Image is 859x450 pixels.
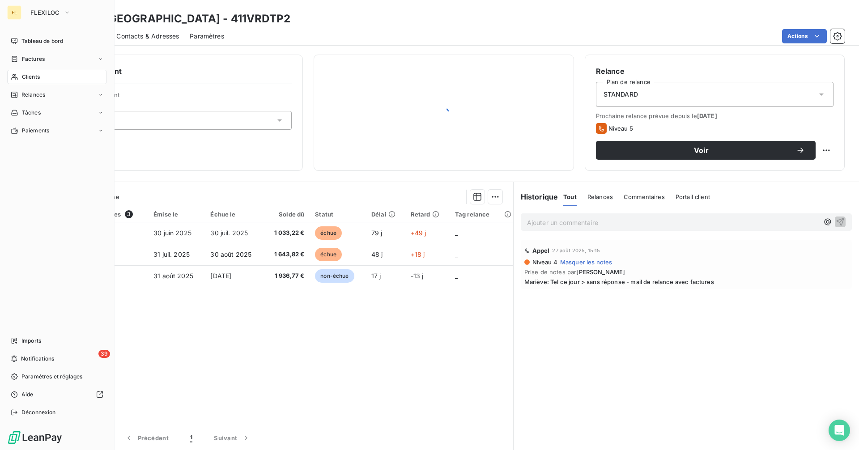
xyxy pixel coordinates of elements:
[315,226,342,240] span: échue
[455,229,458,237] span: _
[98,350,110,358] span: 39
[190,433,192,442] span: 1
[455,272,458,280] span: _
[596,112,833,119] span: Prochaine relance prévue depuis le
[72,91,292,104] span: Propriétés Client
[608,125,633,132] span: Niveau 5
[79,11,290,27] h3: VRD [GEOGRAPHIC_DATA] - 411VRDTP2
[560,259,612,266] span: Masquer les notes
[30,9,60,16] span: FLEXILOC
[210,272,231,280] span: [DATE]
[371,211,400,218] div: Délai
[371,250,383,258] span: 48 j
[7,430,63,445] img: Logo LeanPay
[596,141,816,160] button: Voir
[153,250,190,258] span: 31 juil. 2025
[315,269,354,283] span: non-échue
[455,211,508,218] div: Tag relance
[22,109,41,117] span: Tâches
[315,248,342,261] span: échue
[587,193,613,200] span: Relances
[371,229,383,237] span: 79 j
[21,373,82,381] span: Paramètres et réglages
[676,193,710,200] span: Portail client
[624,193,665,200] span: Commentaires
[203,429,261,447] button: Suivant
[210,211,258,218] div: Échue le
[411,229,426,237] span: +49 j
[532,259,557,266] span: Niveau 4
[210,229,248,237] span: 30 juil. 2025
[21,91,45,99] span: Relances
[21,337,41,345] span: Imports
[116,32,179,41] span: Contacts & Adresses
[532,247,550,254] span: Appel
[153,272,193,280] span: 31 août 2025
[514,191,558,202] h6: Historique
[210,250,251,258] span: 30 août 2025
[21,37,63,45] span: Tableau de bord
[269,229,304,238] span: 1 033,22 €
[179,429,203,447] button: 1
[153,229,191,237] span: 30 juin 2025
[604,90,638,99] span: STANDARD
[697,112,717,119] span: [DATE]
[22,55,45,63] span: Factures
[21,355,54,363] span: Notifications
[22,127,49,135] span: Paiements
[125,210,133,218] span: 3
[782,29,827,43] button: Actions
[829,420,850,441] div: Open Intercom Messenger
[22,73,40,81] span: Clients
[269,250,304,259] span: 1 643,82 €
[552,248,600,253] span: 27 août 2025, 15:15
[315,211,361,218] div: Statut
[54,66,292,76] h6: Informations client
[411,272,424,280] span: -13 j
[153,211,200,218] div: Émise le
[411,211,444,218] div: Retard
[524,278,848,285] span: Mariève: Tel ce jour > sans réponse - mail de relance avec factures
[411,250,425,258] span: +18 j
[455,250,458,258] span: _
[21,408,56,416] span: Déconnexion
[563,193,577,200] span: Tout
[524,268,848,276] span: Prise de notes par
[269,272,304,280] span: 1 936,77 €
[21,391,34,399] span: Aide
[269,211,304,218] div: Solde dû
[596,66,833,76] h6: Relance
[114,429,179,447] button: Précédent
[576,268,625,276] span: [PERSON_NAME]
[371,272,381,280] span: 17 j
[7,387,107,402] a: Aide
[190,32,224,41] span: Paramètres
[7,5,21,20] div: FL
[607,147,796,154] span: Voir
